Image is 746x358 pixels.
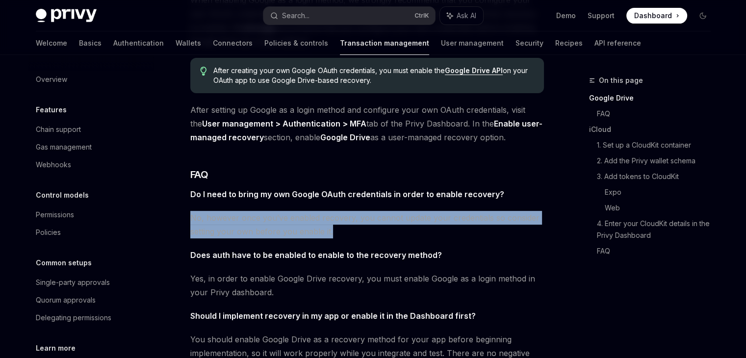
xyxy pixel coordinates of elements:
[626,8,687,24] a: Dashboard
[594,31,641,55] a: API reference
[605,200,719,216] a: Web
[28,309,154,327] a: Delegating permissions
[441,31,504,55] a: User management
[597,216,719,243] a: 4. Enter your CloudKit details in the Privy Dashboard
[190,189,504,199] strong: Do I need to bring my own Google OAuth credentials in order to enable recovery?
[36,31,67,55] a: Welcome
[597,137,719,153] a: 1. Set up a CloudKit container
[589,90,719,106] a: Google Drive
[597,153,719,169] a: 2. Add the Privy wallet schema
[190,272,544,299] span: Yes, in order to enable Google Drive recovery, you must enable Google as a login method in your P...
[555,31,583,55] a: Recipes
[597,106,719,122] a: FAQ
[634,11,672,21] span: Dashboard
[36,209,74,221] div: Permissions
[36,9,97,23] img: dark logo
[190,211,544,238] span: No, however once you’ve enabled recovery, you cannot update your credentials so consider setting ...
[695,8,711,24] button: Toggle dark mode
[414,12,429,20] span: Ctrl K
[28,138,154,156] a: Gas management
[213,31,253,55] a: Connectors
[202,119,366,128] strong: User management > Authentication > MFA
[36,189,89,201] h5: Control models
[79,31,102,55] a: Basics
[213,66,534,85] span: After creating your own Google OAuth credentials, you must enable the on your OAuth app to use Go...
[190,103,544,144] span: After setting up Google as a login method and configure your own OAuth credentials, visit the tab...
[28,71,154,88] a: Overview
[599,75,643,86] span: On this page
[190,311,476,321] strong: Should I implement recovery in my app or enable it in the Dashboard first?
[589,122,719,137] a: iCloud
[190,250,442,260] strong: Does auth have to be enabled to enable to the recovery method?
[36,104,67,116] h5: Features
[36,257,92,269] h5: Common setups
[28,224,154,241] a: Policies
[36,294,96,306] div: Quorum approvals
[282,10,309,22] div: Search...
[263,7,435,25] button: Search...CtrlK
[36,342,76,354] h5: Learn more
[28,156,154,174] a: Webhooks
[28,206,154,224] a: Permissions
[36,74,67,85] div: Overview
[264,31,328,55] a: Policies & controls
[28,121,154,138] a: Chain support
[556,11,576,21] a: Demo
[340,31,429,55] a: Transaction management
[28,274,154,291] a: Single-party approvals
[588,11,615,21] a: Support
[597,243,719,259] a: FAQ
[36,141,92,153] div: Gas management
[36,159,71,171] div: Webhooks
[597,169,719,184] a: 3. Add tokens to CloudKit
[36,277,110,288] div: Single-party approvals
[200,67,207,76] svg: Tip
[190,168,208,181] span: FAQ
[28,291,154,309] a: Quorum approvals
[440,7,483,25] button: Ask AI
[36,124,81,135] div: Chain support
[320,132,370,142] strong: Google Drive
[605,184,719,200] a: Expo
[176,31,201,55] a: Wallets
[457,11,476,21] span: Ask AI
[515,31,543,55] a: Security
[36,227,61,238] div: Policies
[445,66,503,75] a: Google Drive API
[36,312,111,324] div: Delegating permissions
[113,31,164,55] a: Authentication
